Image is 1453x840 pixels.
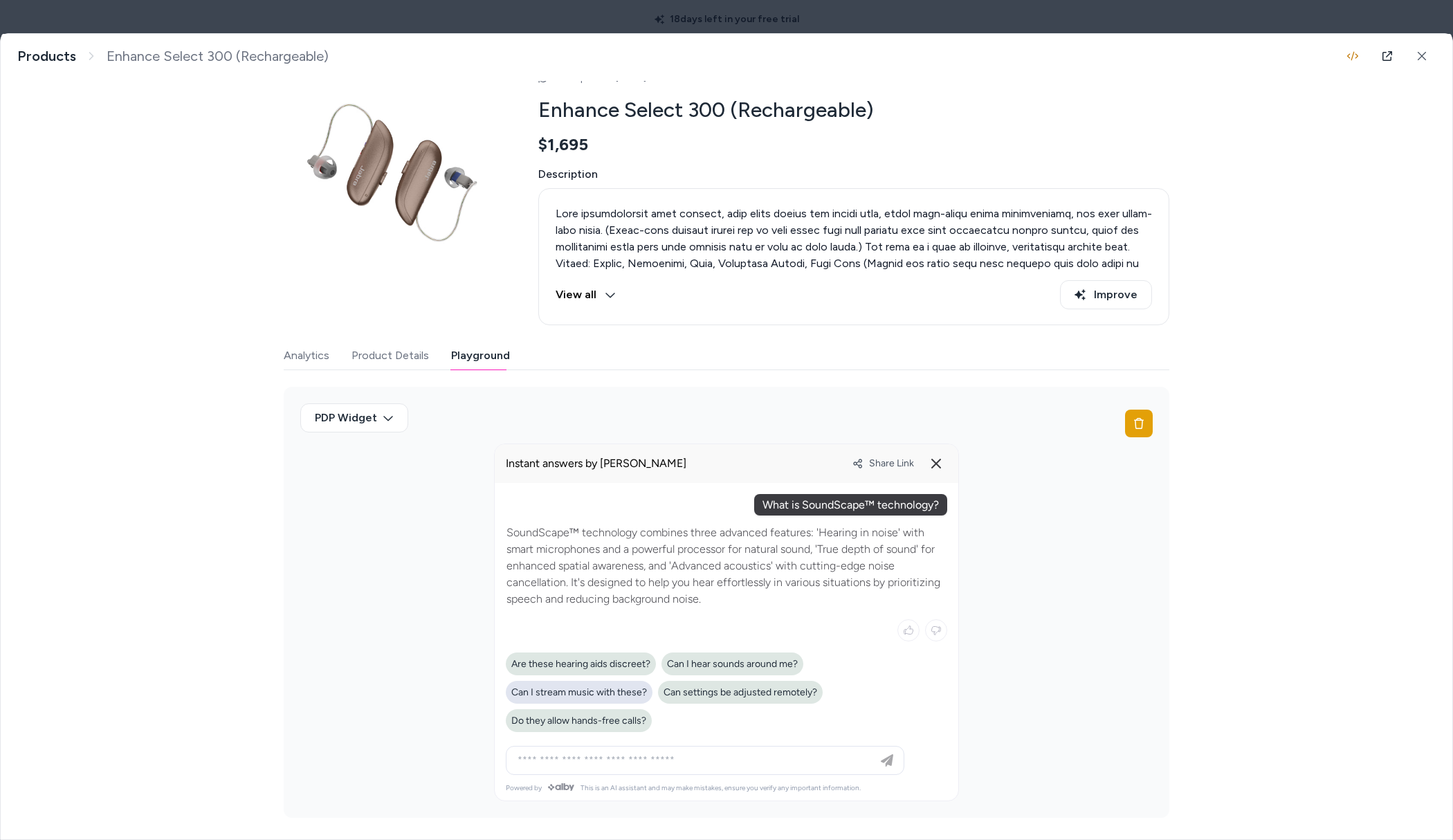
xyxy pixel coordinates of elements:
[284,61,505,282] img: sku_es300_bronze.jpg
[315,410,377,426] span: PDP Widget
[351,342,429,369] button: Product Details
[451,342,510,369] button: Playground
[17,48,329,65] nav: breadcrumb
[538,166,1169,183] span: Description
[1060,280,1152,309] button: Improve
[284,342,329,369] button: Analytics
[556,280,616,309] button: View all
[300,403,408,432] button: PDP Widget
[538,97,1169,123] h2: Enhance Select 300 (Rechargeable)
[107,48,329,65] span: Enhance Select 300 (Rechargeable)
[538,134,588,155] span: $1,695
[17,48,76,65] a: Products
